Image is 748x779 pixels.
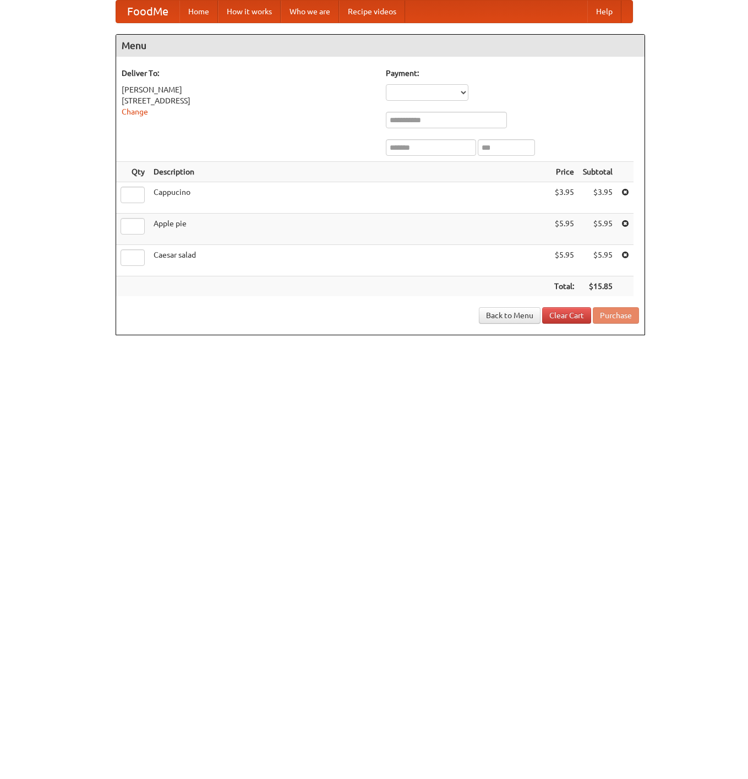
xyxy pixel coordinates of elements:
[550,182,578,214] td: $3.95
[179,1,218,23] a: Home
[116,162,149,182] th: Qty
[550,214,578,245] td: $5.95
[339,1,405,23] a: Recipe videos
[587,1,621,23] a: Help
[122,84,375,95] div: [PERSON_NAME]
[116,1,179,23] a: FoodMe
[149,182,550,214] td: Cappucino
[281,1,339,23] a: Who we are
[122,95,375,106] div: [STREET_ADDRESS]
[578,245,617,276] td: $5.95
[578,276,617,297] th: $15.85
[578,182,617,214] td: $3.95
[122,107,148,116] a: Change
[116,35,645,57] h4: Menu
[578,214,617,245] td: $5.95
[149,214,550,245] td: Apple pie
[386,68,639,79] h5: Payment:
[550,162,578,182] th: Price
[593,307,639,324] button: Purchase
[550,245,578,276] td: $5.95
[550,276,578,297] th: Total:
[479,307,540,324] a: Back to Menu
[149,245,550,276] td: Caesar salad
[218,1,281,23] a: How it works
[542,307,591,324] a: Clear Cart
[578,162,617,182] th: Subtotal
[122,68,375,79] h5: Deliver To:
[149,162,550,182] th: Description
